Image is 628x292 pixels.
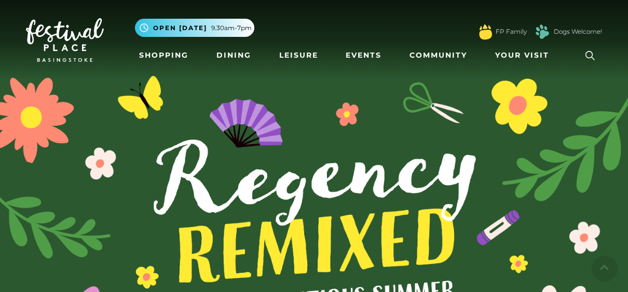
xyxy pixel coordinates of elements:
a: Leisure [275,46,322,65]
a: Your Visit [491,46,558,65]
a: Shopping [135,46,193,65]
a: Dining [212,46,255,65]
button: Open [DATE] 9.30am-7pm [135,19,254,37]
span: 9.30am-7pm [211,23,252,33]
span: Open [DATE] [153,23,207,33]
a: Dogs Welcome! [554,27,602,36]
span: Your Visit [495,50,549,61]
a: FP Family [496,27,527,36]
a: Community [405,46,471,65]
a: Events [342,46,386,65]
img: Festival Place Logo [26,18,104,62]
